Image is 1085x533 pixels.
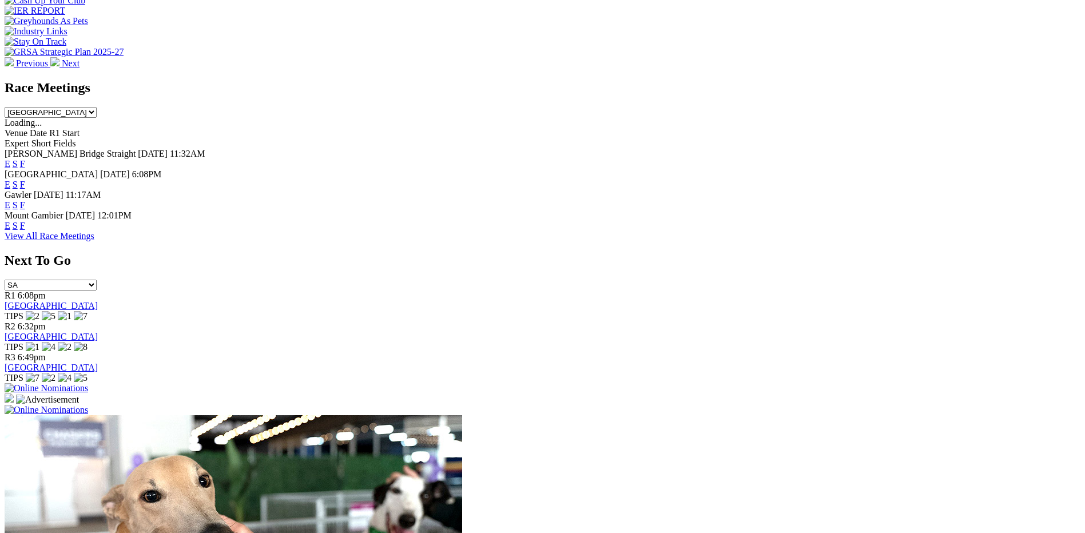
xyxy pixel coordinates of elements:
[66,210,96,220] span: [DATE]
[20,221,25,230] a: F
[5,301,98,311] a: [GEOGRAPHIC_DATA]
[5,26,67,37] img: Industry Links
[42,342,55,352] img: 4
[26,373,39,383] img: 7
[34,190,63,200] span: [DATE]
[5,80,1080,96] h2: Race Meetings
[5,138,29,148] span: Expert
[5,210,63,220] span: Mount Gambier
[5,393,14,403] img: 15187_Greyhounds_GreysPlayCentral_Resize_SA_WebsiteBanner_300x115_2025.jpg
[20,180,25,189] a: F
[30,128,47,138] span: Date
[42,373,55,383] img: 2
[50,58,80,68] a: Next
[20,159,25,169] a: F
[13,221,18,230] a: S
[97,210,132,220] span: 12:01PM
[16,58,48,68] span: Previous
[18,352,46,362] span: 6:49pm
[5,6,65,16] img: IER REPORT
[13,159,18,169] a: S
[74,373,88,383] img: 5
[132,169,162,179] span: 6:08PM
[138,149,168,158] span: [DATE]
[5,405,88,415] img: Online Nominations
[5,291,15,300] span: R1
[13,200,18,210] a: S
[5,311,23,321] span: TIPS
[5,128,27,138] span: Venue
[62,58,80,68] span: Next
[100,169,130,179] span: [DATE]
[5,373,23,383] span: TIPS
[58,311,71,321] img: 1
[42,311,55,321] img: 5
[20,200,25,210] a: F
[26,311,39,321] img: 2
[53,138,75,148] span: Fields
[26,342,39,352] img: 1
[5,221,10,230] a: E
[5,149,136,158] span: [PERSON_NAME] Bridge Straight
[74,342,88,352] img: 8
[5,352,15,362] span: R3
[5,342,23,352] span: TIPS
[5,200,10,210] a: E
[18,321,46,331] span: 6:32pm
[66,190,101,200] span: 11:17AM
[5,118,42,128] span: Loading...
[5,37,66,47] img: Stay On Track
[5,321,15,331] span: R2
[5,58,50,68] a: Previous
[5,383,88,393] img: Online Nominations
[18,291,46,300] span: 6:08pm
[5,363,98,372] a: [GEOGRAPHIC_DATA]
[5,57,14,66] img: chevron-left-pager-white.svg
[58,342,71,352] img: 2
[5,180,10,189] a: E
[16,395,79,405] img: Advertisement
[49,128,80,138] span: R1 Start
[5,47,124,57] img: GRSA Strategic Plan 2025-27
[5,190,31,200] span: Gawler
[31,138,51,148] span: Short
[5,169,98,179] span: [GEOGRAPHIC_DATA]
[13,180,18,189] a: S
[5,332,98,341] a: [GEOGRAPHIC_DATA]
[58,373,71,383] img: 4
[5,16,88,26] img: Greyhounds As Pets
[74,311,88,321] img: 7
[5,231,94,241] a: View All Race Meetings
[5,159,10,169] a: E
[50,57,59,66] img: chevron-right-pager-white.svg
[5,253,1080,268] h2: Next To Go
[170,149,205,158] span: 11:32AM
